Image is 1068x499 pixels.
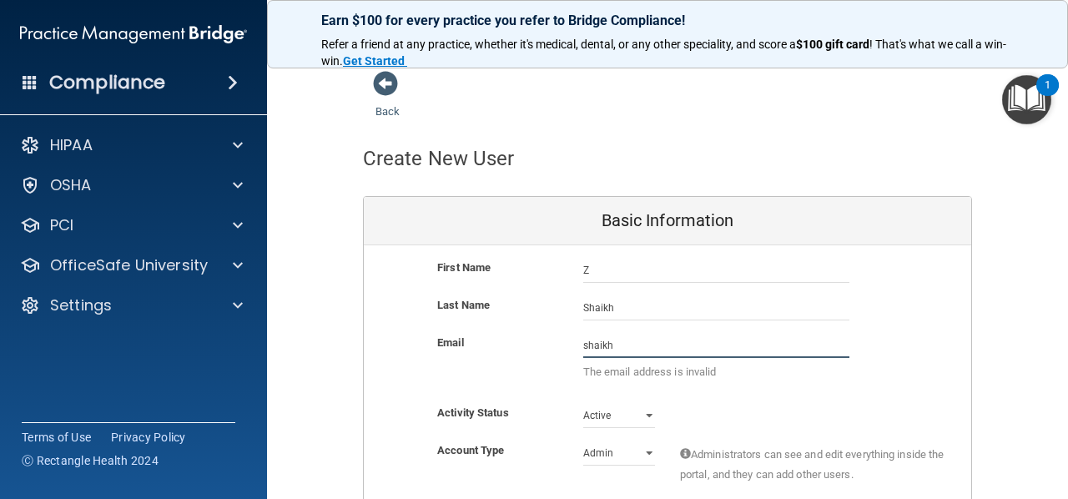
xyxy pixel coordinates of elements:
[50,295,112,315] p: Settings
[20,135,243,155] a: HIPAA
[437,406,509,419] b: Activity Status
[343,54,405,68] strong: Get Started
[49,71,165,94] h4: Compliance
[1045,85,1050,107] div: 1
[50,135,93,155] p: HIPAA
[20,215,243,235] a: PCI
[375,85,400,118] a: Back
[321,38,1006,68] span: ! That's what we call a win-win.
[363,148,515,169] h4: Create New User
[321,13,1014,28] p: Earn $100 for every practice you refer to Bridge Compliance!
[22,429,91,446] a: Terms of Use
[20,18,247,51] img: PMB logo
[20,175,243,195] a: OSHA
[20,255,243,275] a: OfficeSafe University
[50,255,208,275] p: OfficeSafe University
[343,54,407,68] a: Get Started
[111,429,186,446] a: Privacy Policy
[437,444,504,456] b: Account Type
[364,197,971,245] div: Basic Information
[321,38,796,51] span: Refer a friend at any practice, whether it's medical, dental, or any other speciality, and score a
[796,38,869,51] strong: $100 gift card
[50,215,73,235] p: PCI
[437,299,490,311] b: Last Name
[1002,75,1051,124] button: Open Resource Center, 1 new notification
[583,362,849,382] p: The email address is invalid
[22,452,159,469] span: Ⓒ Rectangle Health 2024
[437,336,464,349] b: Email
[20,295,243,315] a: Settings
[437,261,491,274] b: First Name
[50,175,92,195] p: OSHA
[680,445,946,485] span: Administrators can see and edit everything inside the portal, and they can add other users.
